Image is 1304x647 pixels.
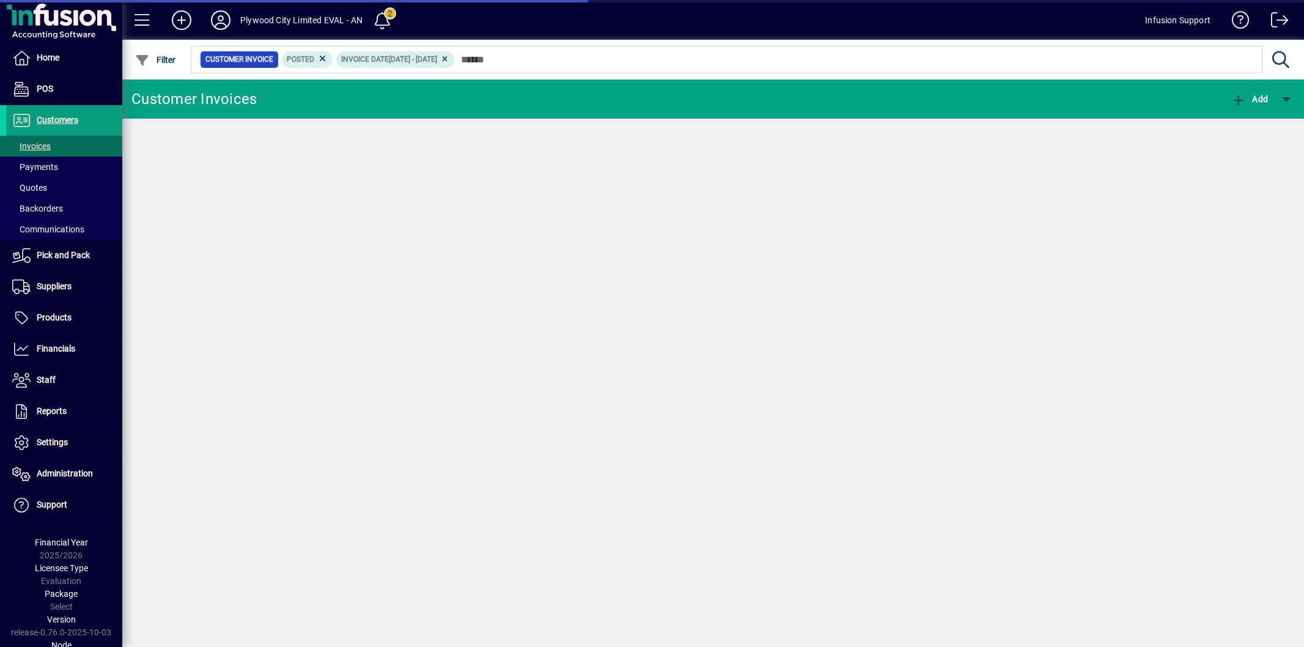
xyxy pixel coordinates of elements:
[47,615,76,624] span: Version
[6,157,122,177] a: Payments
[12,183,47,193] span: Quotes
[37,375,56,385] span: Staff
[37,84,53,94] span: POS
[6,177,122,198] a: Quotes
[12,141,51,151] span: Invoices
[132,49,179,71] button: Filter
[1231,94,1268,104] span: Add
[6,219,122,240] a: Communications
[37,312,72,322] span: Products
[37,406,67,416] span: Reports
[6,459,122,489] a: Administration
[6,74,122,105] a: POS
[131,89,257,109] div: Customer Invoices
[201,9,240,31] button: Profile
[6,334,122,364] a: Financials
[282,51,333,67] mat-chip: Customer Invoice Status: Posted
[1145,10,1210,30] div: Infusion Support
[162,9,201,31] button: Add
[12,224,84,234] span: Communications
[1262,2,1289,42] a: Logout
[6,198,122,219] a: Backorders
[6,303,122,333] a: Products
[37,500,67,509] span: Support
[37,250,90,260] span: Pick and Pack
[12,162,58,172] span: Payments
[389,55,437,64] span: [DATE] - [DATE]
[35,538,88,547] span: Financial Year
[37,53,59,62] span: Home
[6,272,122,302] a: Suppliers
[37,115,78,125] span: Customers
[6,365,122,396] a: Staff
[6,43,122,73] a: Home
[6,240,122,271] a: Pick and Pack
[37,468,93,478] span: Administration
[341,55,389,64] span: Invoice date
[205,53,273,65] span: Customer Invoice
[6,427,122,458] a: Settings
[287,55,314,64] span: Posted
[37,344,75,353] span: Financials
[6,136,122,157] a: Invoices
[6,490,122,520] a: Support
[37,437,68,447] span: Settings
[45,589,78,599] span: Package
[35,563,88,573] span: Licensee Type
[1228,88,1271,110] button: Add
[1223,2,1250,42] a: Knowledge Base
[135,55,176,65] span: Filter
[37,281,72,291] span: Suppliers
[6,396,122,427] a: Reports
[12,204,63,213] span: Backorders
[240,10,363,30] div: Plywood City Limited EVAL - AN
